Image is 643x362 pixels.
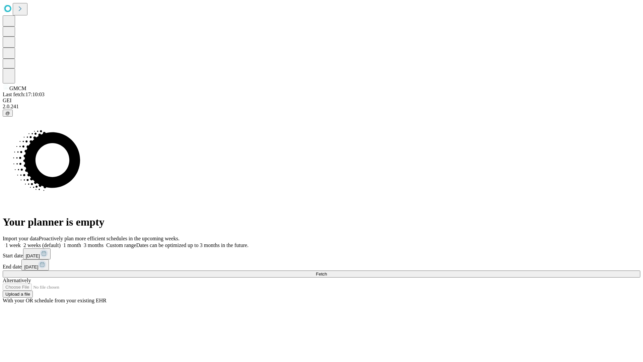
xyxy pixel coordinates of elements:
[26,253,40,258] span: [DATE]
[3,216,640,228] h1: Your planner is empty
[24,264,38,269] span: [DATE]
[23,242,61,248] span: 2 weeks (default)
[63,242,81,248] span: 1 month
[5,242,21,248] span: 1 week
[3,248,640,259] div: Start date
[9,85,26,91] span: GMCM
[84,242,103,248] span: 3 months
[3,110,13,117] button: @
[21,259,49,270] button: [DATE]
[3,259,640,270] div: End date
[23,248,51,259] button: [DATE]
[3,236,39,241] span: Import your data
[3,270,640,278] button: Fetch
[3,291,33,298] button: Upload a file
[136,242,248,248] span: Dates can be optimized up to 3 months in the future.
[106,242,136,248] span: Custom range
[3,278,31,283] span: Alternatively
[3,104,640,110] div: 2.0.241
[3,98,640,104] div: GEI
[5,111,10,116] span: @
[3,92,45,97] span: Last fetch: 17:10:03
[316,271,327,277] span: Fetch
[39,236,180,241] span: Proactively plan more efficient schedules in the upcoming weeks.
[3,298,106,303] span: With your OR schedule from your existing EHR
